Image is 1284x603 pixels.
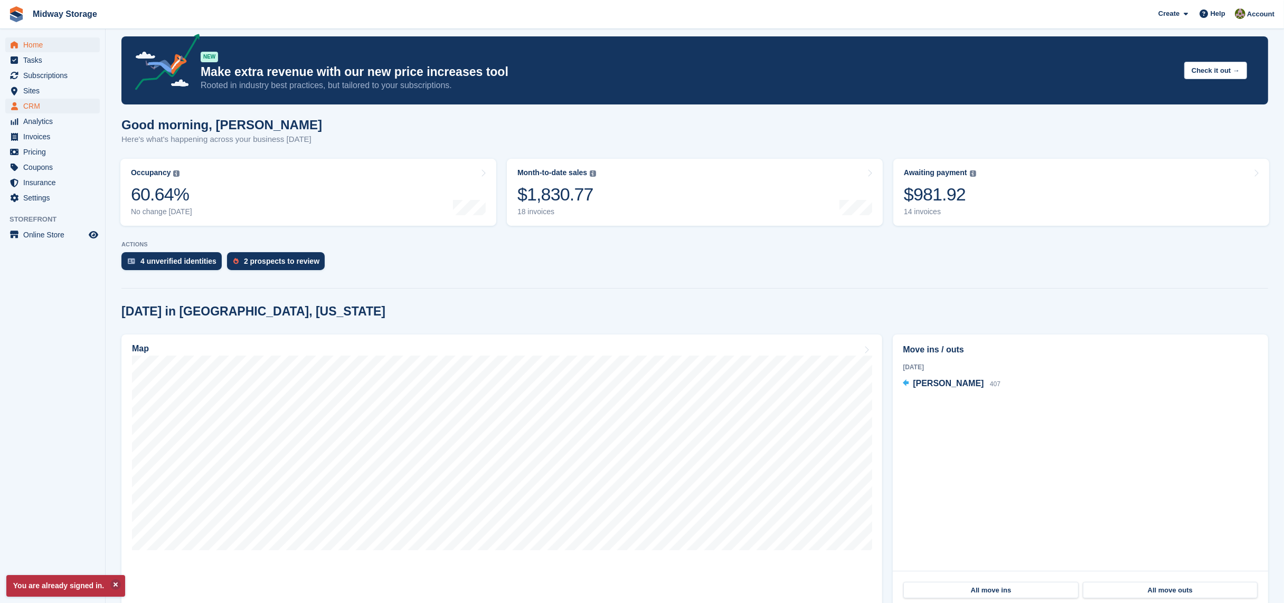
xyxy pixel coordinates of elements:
[1158,8,1179,19] span: Create
[173,170,180,177] img: icon-info-grey-7440780725fd019a000dd9b08b2336e03edf1995a4989e88bcd33f0948082b44.svg
[23,68,87,83] span: Subscriptions
[5,145,100,159] a: menu
[121,304,385,319] h2: [DATE] in [GEOGRAPHIC_DATA], [US_STATE]
[23,227,87,242] span: Online Store
[201,80,1176,91] p: Rooted in industry best practices, but tailored to your subscriptions.
[5,83,100,98] a: menu
[913,379,984,388] span: [PERSON_NAME]
[23,37,87,52] span: Home
[23,175,87,190] span: Insurance
[227,252,330,275] a: 2 prospects to review
[132,344,149,353] h2: Map
[121,241,1268,248] p: ACTIONS
[131,207,192,216] div: No change [DATE]
[903,362,1258,372] div: [DATE]
[131,168,171,177] div: Occupancy
[5,37,100,52] a: menu
[5,129,100,144] a: menu
[6,575,125,597] p: You are already signed in.
[970,170,976,177] img: icon-info-grey-7440780725fd019a000dd9b08b2336e03edf1995a4989e88bcd33f0948082b44.svg
[23,53,87,68] span: Tasks
[244,257,319,265] div: 2 prospects to review
[140,257,216,265] div: 4 unverified identities
[517,184,596,205] div: $1,830.77
[990,380,1000,388] span: 407
[29,5,101,23] a: Midway Storage
[903,343,1258,356] h2: Move ins / outs
[23,129,87,144] span: Invoices
[903,582,1078,599] a: All move ins
[1211,8,1225,19] span: Help
[126,34,200,94] img: price-adjustments-announcement-icon-8257ccfd72463d97f412b2fc003d46551f7dbcb40ab6d574587a9cd5c0d94...
[128,258,135,264] img: verify_identity-adf6edd0f0f0b5bbfe63781bf79b02c33cf7c696d77639b501bdc392416b5a36.svg
[87,228,100,241] a: Preview store
[904,207,976,216] div: 14 invoices
[23,160,87,175] span: Coupons
[23,114,87,129] span: Analytics
[5,160,100,175] a: menu
[121,133,322,146] p: Here's what's happening across your business [DATE]
[5,68,100,83] a: menu
[23,99,87,113] span: CRM
[23,145,87,159] span: Pricing
[903,377,1000,391] a: [PERSON_NAME] 407
[23,190,87,205] span: Settings
[23,83,87,98] span: Sites
[517,207,596,216] div: 18 invoices
[904,168,967,177] div: Awaiting payment
[1235,8,1245,19] img: Heather Nicholson
[590,170,596,177] img: icon-info-grey-7440780725fd019a000dd9b08b2336e03edf1995a4989e88bcd33f0948082b44.svg
[507,159,883,226] a: Month-to-date sales $1,830.77 18 invoices
[5,190,100,205] a: menu
[893,159,1269,226] a: Awaiting payment $981.92 14 invoices
[5,99,100,113] a: menu
[10,214,105,225] span: Storefront
[121,252,227,275] a: 4 unverified identities
[5,175,100,190] a: menu
[5,114,100,129] a: menu
[8,6,24,22] img: stora-icon-8386f47178a22dfd0bd8f6a31ec36ba5ce8667c1dd55bd0f319d3a0aa187defe.svg
[1184,62,1247,79] button: Check it out →
[201,52,218,62] div: NEW
[121,118,322,132] h1: Good morning, [PERSON_NAME]
[904,184,976,205] div: $981.92
[1247,9,1274,20] span: Account
[120,159,496,226] a: Occupancy 60.64% No change [DATE]
[201,64,1176,80] p: Make extra revenue with our new price increases tool
[5,227,100,242] a: menu
[131,184,192,205] div: 60.64%
[233,258,239,264] img: prospect-51fa495bee0391a8d652442698ab0144808aea92771e9ea1ae160a38d050c398.svg
[517,168,587,177] div: Month-to-date sales
[1083,582,1258,599] a: All move outs
[5,53,100,68] a: menu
